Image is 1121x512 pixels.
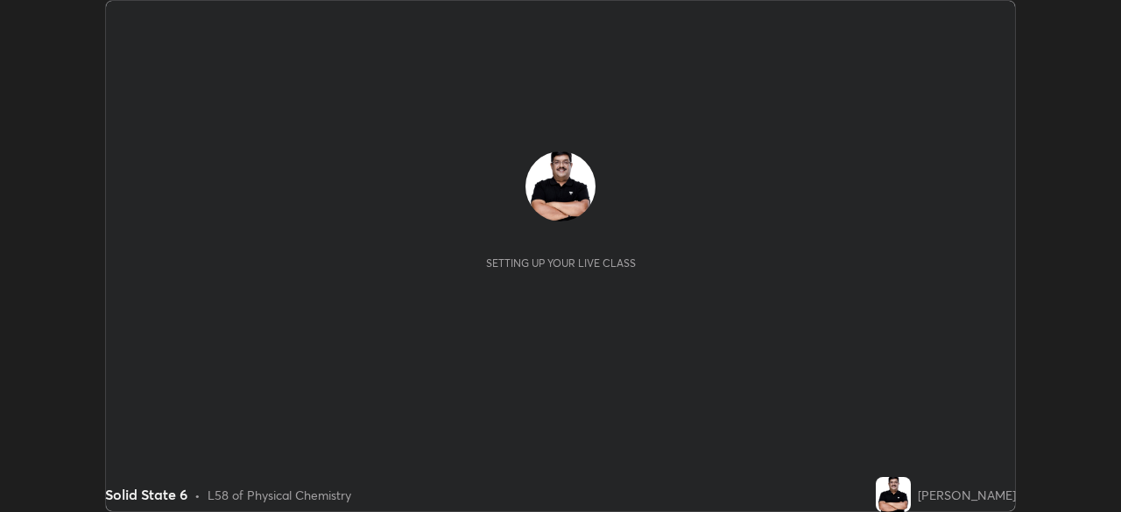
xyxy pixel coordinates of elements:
div: [PERSON_NAME] [918,486,1016,504]
img: abc51e28aa9d40459becb4ae34ddc4b0.jpg [525,151,596,221]
div: • [194,486,201,504]
div: L58 of Physical Chemistry [208,486,351,504]
div: Solid State 6 [105,484,187,505]
div: Setting up your live class [486,256,636,270]
img: abc51e28aa9d40459becb4ae34ddc4b0.jpg [876,477,911,512]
